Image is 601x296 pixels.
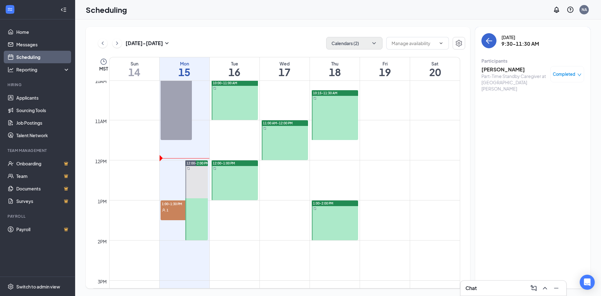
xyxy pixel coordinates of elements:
svg: ChevronDown [439,41,444,46]
a: September 20, 2025 [410,57,460,80]
button: ComposeMessage [529,283,539,293]
div: Thu [310,60,360,67]
a: Job Postings [16,117,70,129]
svg: Sync [313,97,316,100]
span: 12:00-1:00 PM [213,161,235,165]
div: Hiring [8,82,69,87]
svg: Sync [213,87,216,90]
h3: Chat [465,285,477,292]
div: 3pm [96,278,108,285]
svg: ChevronLeft [100,39,106,47]
svg: SmallChevronDown [163,39,171,47]
svg: Settings [8,283,14,290]
div: 11am [94,118,108,125]
div: Sun [110,60,159,67]
svg: Minimize [552,284,560,292]
a: Home [16,26,70,38]
a: September 19, 2025 [360,57,410,80]
input: Manage availability [392,40,436,47]
a: September 18, 2025 [310,57,360,80]
span: 1:00-1:30 PM [161,200,192,207]
div: 1pm [96,198,108,205]
div: Part-Time Standby Caregiver at [GEOGRAPHIC_DATA][PERSON_NAME] [481,73,547,92]
h1: 18 [310,67,360,77]
svg: Sync [187,167,190,170]
h1: 14 [110,67,159,77]
span: 1:00-2:00 PM [313,201,333,205]
div: Open Intercom Messenger [580,275,595,290]
svg: ChevronDown [371,40,377,46]
span: MST [99,65,108,72]
a: DocumentsCrown [16,182,70,195]
div: Switch to admin view [16,283,60,290]
svg: WorkstreamLogo [7,6,13,13]
h1: 16 [210,67,259,77]
h1: 17 [260,67,310,77]
svg: Sync [213,167,216,170]
div: Reporting [16,66,70,73]
span: 10:15-11:30 AM [313,91,337,95]
a: September 15, 2025 [160,57,209,80]
div: Fri [360,60,410,67]
h3: [DATE] - [DATE] [126,40,163,47]
a: Applicants [16,91,70,104]
div: Sat [410,60,460,67]
button: ChevronRight [112,39,122,48]
span: Completed [553,71,575,77]
a: Talent Network [16,129,70,142]
svg: ArrowLeft [485,37,493,44]
div: Mon [160,60,209,67]
h1: 15 [160,67,209,77]
div: 10am [94,78,108,85]
div: Team Management [8,148,69,153]
a: Sourcing Tools [16,104,70,117]
button: back-button [481,33,496,48]
div: Tue [210,60,259,67]
h3: [PERSON_NAME] [481,66,547,73]
svg: ComposeMessage [530,284,537,292]
a: TeamCrown [16,170,70,182]
a: Scheduling [16,51,70,63]
svg: User [162,208,166,212]
div: 12pm [94,158,108,165]
svg: Sync [263,127,266,130]
span: 10:00-11:00 AM [213,81,237,85]
span: 1 [167,208,168,212]
svg: ChevronUp [541,284,549,292]
h1: 20 [410,67,460,77]
h1: Scheduling [86,4,127,15]
div: Wed [260,60,310,67]
a: September 17, 2025 [260,57,310,80]
button: ChevronLeft [98,39,107,48]
a: SurveysCrown [16,195,70,207]
a: September 14, 2025 [110,57,159,80]
svg: Sync [313,207,316,210]
div: 2pm [96,238,108,245]
h1: 19 [360,67,410,77]
svg: Collapse [60,7,67,13]
svg: Clock [100,58,107,65]
div: NA [582,7,587,12]
button: Settings [453,37,465,49]
a: PayrollCrown [16,223,70,236]
div: Participants [481,58,584,64]
div: [DATE] [501,34,539,40]
svg: Analysis [8,66,14,73]
span: down [577,73,582,77]
span: 12:00-2:00 PM [187,161,209,165]
svg: Notifications [553,6,560,13]
a: OnboardingCrown [16,157,70,170]
svg: Settings [455,39,463,47]
button: ChevronUp [540,283,550,293]
span: 11:00 AM-12:00 PM [263,121,293,125]
svg: ChevronRight [114,39,120,47]
div: Payroll [8,214,69,219]
button: Calendars (2)ChevronDown [326,37,383,49]
svg: QuestionInfo [567,6,574,13]
a: Messages [16,38,70,51]
h3: 9:30-11:30 AM [501,40,539,47]
button: Minimize [551,283,561,293]
a: September 16, 2025 [210,57,259,80]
